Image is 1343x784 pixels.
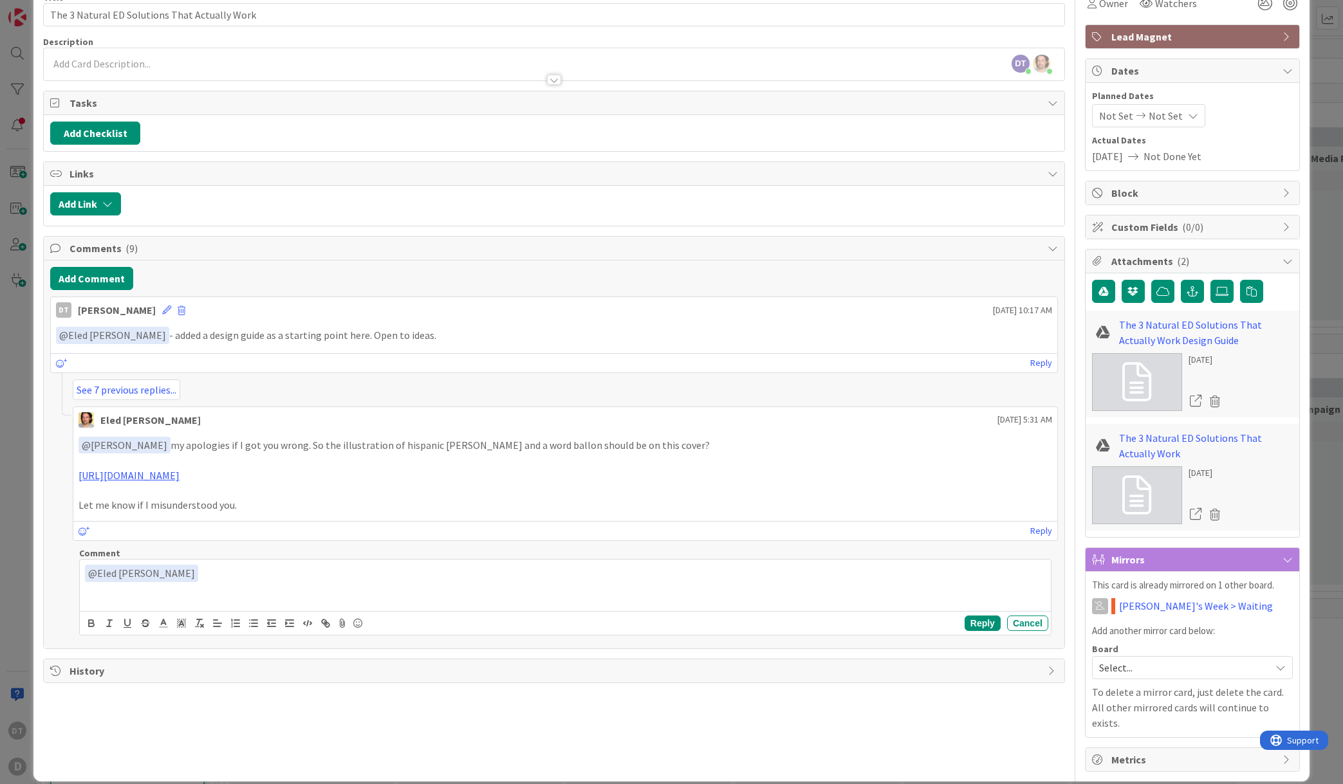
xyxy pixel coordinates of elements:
input: type card name here... [43,3,1065,26]
a: See 7 previous replies... [73,379,180,400]
span: Planned Dates [1092,89,1293,103]
span: Tasks [69,95,1041,111]
a: The 3 Natural ED Solutions That Actually Work [1119,430,1293,461]
div: [PERSON_NAME] [78,302,156,318]
button: Cancel [1007,615,1048,631]
p: Add another mirror card below: [1092,624,1293,639]
span: [DATE] [1092,149,1123,164]
span: History [69,663,1041,679]
img: 1Ol1I4EqlztBw9wu105dBxD3jTh8plql.jpg [1033,55,1051,73]
span: @ [88,567,97,579]
span: Comment [79,547,120,559]
button: Add Link [50,192,121,215]
p: This card is already mirrored on 1 other board. [1092,578,1293,593]
span: Block [1111,185,1276,201]
span: Actual Dates [1092,134,1293,147]
a: Open [1189,393,1203,410]
div: DT [56,302,71,318]
p: Let me know if I misunderstood you. [79,498,1052,513]
span: @ [59,329,68,342]
span: @ [82,439,91,451]
span: Dates [1111,63,1276,78]
span: Description [43,36,93,48]
span: Select... [1099,659,1264,677]
span: Eled [PERSON_NAME] [59,329,166,342]
a: The 3 Natural ED Solutions That Actually Work Design Guide [1119,317,1293,348]
p: To delete a mirror card, just delete the card. All other mirrored cards will continue to exists. [1092,684,1293,731]
span: Not Done Yet [1144,149,1201,164]
p: - added a design guide as a starting point here. Open to ideas. [56,327,1052,344]
a: [URL][DOMAIN_NAME] [79,469,180,482]
span: [PERSON_NAME] [82,439,167,451]
div: Eled [PERSON_NAME] [100,412,201,428]
span: Custom Fields [1111,219,1276,235]
button: Add Comment [50,267,133,290]
div: [DATE] [1189,353,1226,367]
span: [DATE] 10:17 AM [993,304,1052,317]
a: [PERSON_NAME]'s Week > Waiting [1119,598,1273,614]
span: Board [1092,644,1118,653]
button: Reply [965,615,1001,631]
span: Mirrors [1111,552,1276,567]
span: DT [1012,55,1030,73]
span: Comments [69,241,1041,256]
span: ( 0/0 ) [1182,221,1203,233]
a: Reply [1030,355,1052,371]
span: Attachments [1111,253,1276,269]
span: [DATE] 5:31 AM [997,413,1052,426]
span: Metrics [1111,752,1276,767]
span: Eled [PERSON_NAME] [88,567,195,579]
a: Reply [1030,523,1052,539]
img: EC [79,412,94,428]
span: ( 9 ) [125,242,138,255]
div: [DATE] [1189,466,1226,480]
span: Lead Magnet [1111,29,1276,44]
p: my apologies if I got you wrong. So the illustration of hispanic [PERSON_NAME] and a word ballon ... [79,437,1052,454]
span: Support [27,2,59,17]
a: Open [1189,506,1203,523]
span: Links [69,166,1041,181]
span: ( 2 ) [1177,255,1189,268]
span: Not Set [1149,108,1183,123]
button: Add Checklist [50,122,140,145]
span: Not Set [1099,108,1133,123]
